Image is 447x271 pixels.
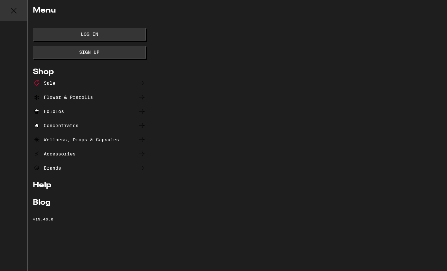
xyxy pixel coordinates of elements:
a: Brands [33,164,146,172]
a: Sale [33,79,146,87]
div: Brands [33,164,61,172]
div: Flower & Prerolls [33,93,93,101]
button: Log In [33,28,146,41]
div: Edibles [33,107,64,115]
span: Log In [81,32,98,36]
a: Shop [33,68,146,76]
div: Accessories [33,150,76,158]
a: Edibles [33,107,146,115]
a: Help [33,182,146,189]
div: Menu [28,0,151,21]
span: v 19.46.0 [33,217,53,221]
a: Accessories [33,150,146,158]
span: Sign Up [79,50,99,54]
div: Concentrates [33,122,79,129]
button: Sign Up [33,46,146,59]
a: Blog [33,199,146,207]
a: Concentrates [33,122,146,129]
a: Wellness, Drops & Capsules [33,136,146,144]
a: Flower & Prerolls [33,93,146,101]
div: Sale [33,79,55,87]
div: Wellness, Drops & Capsules [33,136,119,144]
